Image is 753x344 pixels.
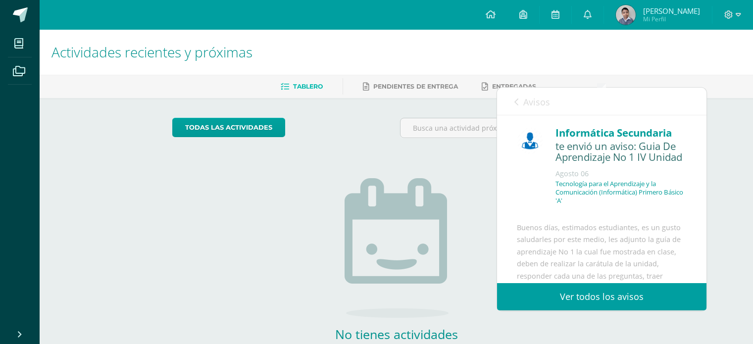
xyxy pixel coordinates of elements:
h2: No tienes actividades [298,326,496,343]
span: avisos sin leer [635,96,689,106]
a: Entregadas [482,79,536,95]
img: no_activities.png [345,178,449,318]
span: Avisos [523,96,550,108]
input: Busca una actividad próxima aquí... [401,118,620,138]
a: Ver todos los avisos [497,283,706,310]
span: [PERSON_NAME] [643,6,700,16]
span: Entregadas [492,83,536,90]
span: Tablero [293,83,323,90]
div: te envió un aviso: Guia De Aprendizaje No 1 IV Unidad [555,141,687,164]
img: f4473e623159990971e5e6cb1d1531cc.png [616,5,636,25]
p: Tecnología para el Aprendizaje y la Comunicación (Informática) Primero Básico 'A' [555,180,687,205]
span: 0 [635,96,639,106]
span: Actividades recientes y próximas [51,43,252,61]
a: todas las Actividades [172,118,285,137]
a: Pendientes de entrega [363,79,458,95]
a: Tablero [281,79,323,95]
img: 6ed6846fa57649245178fca9fc9a58dd.png [517,128,543,154]
span: Pendientes de entrega [373,83,458,90]
div: Agosto 06 [555,169,687,179]
span: Mi Perfil [643,15,700,23]
div: Informática Secundaria [555,125,687,141]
